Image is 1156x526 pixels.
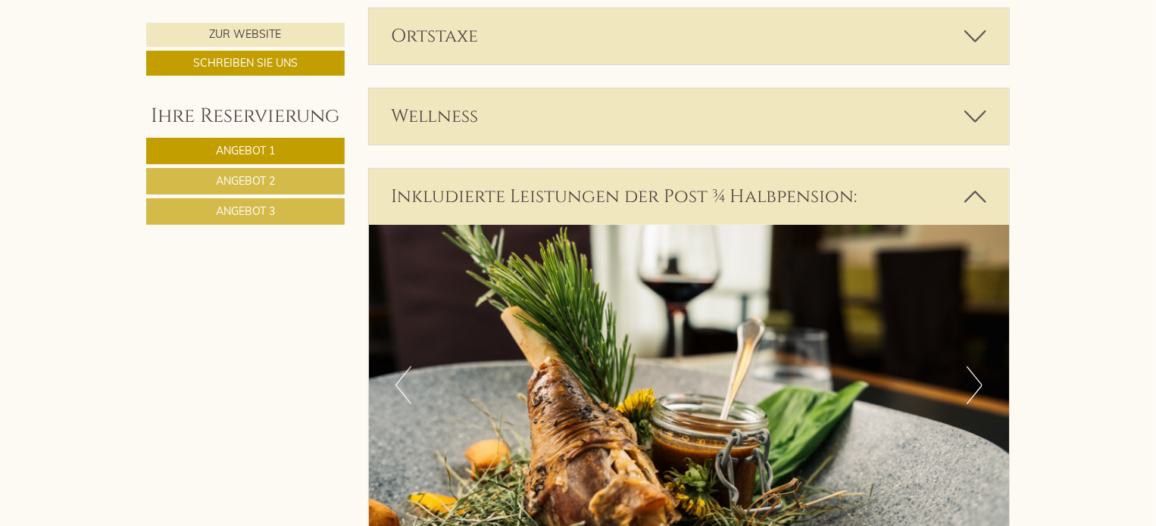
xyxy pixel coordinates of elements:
a: Schreiben Sie uns [146,51,345,76]
span: Angebot 1 [216,144,275,157]
div: Ihre Reservierung [146,102,345,130]
button: Previous [395,366,411,404]
span: Angebot 3 [216,204,275,218]
div: Inkludierte Leistungen der Post ¾ Halbpension: [369,169,1010,225]
button: Next [967,366,983,404]
div: Ortstaxe [369,8,1010,64]
div: Wellness [369,89,1010,145]
span: Angebot 2 [216,174,275,188]
a: Zur Website [146,23,345,47]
